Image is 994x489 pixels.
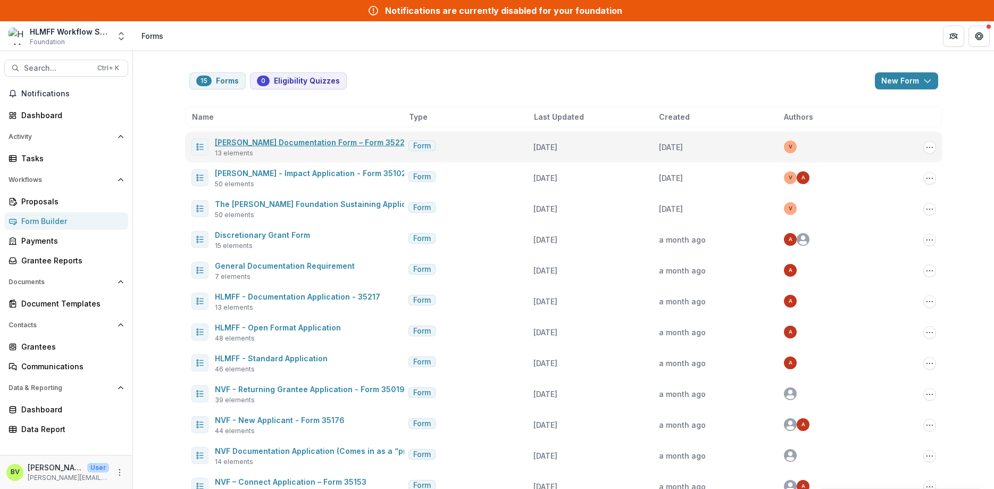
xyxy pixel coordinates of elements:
[215,426,255,436] span: 44 elements
[385,4,622,17] div: Notifications are currently disabled for your foundation
[87,463,109,473] p: User
[4,273,128,291] button: Open Documents
[21,235,120,246] div: Payments
[11,469,20,476] div: Beth Versten
[659,451,706,460] span: a month ago
[875,72,938,89] button: New Form
[215,210,254,220] span: 50 elements
[923,141,936,154] button: Options
[9,133,113,140] span: Activity
[4,379,128,396] button: Open Data & Reporting
[21,341,120,352] div: Grantees
[215,292,380,301] a: HLMFF - Documentation Application - 35217
[659,204,683,213] span: [DATE]
[659,328,706,337] span: a month ago
[659,389,706,399] span: a month ago
[30,37,65,47] span: Foundation
[923,295,936,308] button: Options
[215,446,492,455] a: NVF Documentation Application (Comes in as a “proposal”) – Form 35200
[28,462,83,473] p: [PERSON_NAME]
[215,303,253,312] span: 13 elements
[533,297,557,306] span: [DATE]
[659,420,706,429] span: a month ago
[533,420,557,429] span: [DATE]
[215,364,255,374] span: 46 elements
[784,418,797,431] svg: avatar
[533,204,557,213] span: [DATE]
[4,60,128,77] button: Search...
[21,216,120,227] div: Form Builder
[21,153,120,164] div: Tasks
[4,85,128,102] button: Notifications
[21,255,120,266] div: Grantee Reports
[215,395,255,405] span: 39 elements
[215,169,406,178] a: [PERSON_NAME] - Impact Application - Form 35102
[413,419,431,428] span: Form
[4,317,128,334] button: Open Contacts
[215,230,310,239] a: Discretionary Grant Form
[801,175,805,180] div: Anna
[789,237,792,242] div: Anna
[659,143,683,152] span: [DATE]
[21,361,120,372] div: Communications
[9,384,113,392] span: Data & Reporting
[215,323,341,332] a: HLMFF - Open Format Application
[943,26,964,47] button: Partners
[533,389,557,399] span: [DATE]
[413,203,431,212] span: Form
[789,329,792,335] div: Anna
[215,354,328,363] a: HLMFF - Standard Application
[21,196,120,207] div: Proposals
[4,128,128,145] button: Open Activity
[95,62,121,74] div: Ctrl + K
[789,268,792,273] div: Anna
[4,295,128,312] a: Document Templates
[215,334,255,343] span: 48 elements
[141,30,163,42] div: Forms
[215,272,250,281] span: 7 elements
[215,200,479,209] a: The [PERSON_NAME] Foundation Sustaining Application – Form 35297
[4,212,128,230] a: Form Builder
[784,449,797,462] svg: avatar
[215,148,253,158] span: 13 elements
[413,234,431,243] span: Form
[201,77,207,85] span: 15
[533,173,557,183] span: [DATE]
[533,143,557,152] span: [DATE]
[413,358,431,367] span: Form
[923,203,936,216] button: Options
[789,206,792,211] div: Venkat
[533,328,557,337] span: [DATE]
[21,89,124,98] span: Notifications
[413,172,431,181] span: Form
[923,450,936,462] button: Options
[659,297,706,306] span: a month ago
[659,173,683,183] span: [DATE]
[413,450,431,459] span: Form
[137,28,168,44] nav: breadcrumb
[413,265,431,274] span: Form
[789,175,792,180] div: Venkat
[261,77,265,85] span: 0
[789,360,792,366] div: Anna
[923,326,936,339] button: Options
[215,179,254,189] span: 50 elements
[533,235,557,244] span: [DATE]
[9,176,113,184] span: Workflows
[9,321,113,329] span: Contacts
[215,385,405,394] a: NVF - Returning Grantee Application - Form 35019
[413,327,431,336] span: Form
[797,233,809,246] svg: avatar
[24,64,91,73] span: Search...
[409,111,428,122] span: Type
[21,404,120,415] div: Dashboard
[4,193,128,210] a: Proposals
[789,299,792,304] div: Anna
[923,419,936,432] button: Options
[9,278,113,286] span: Documents
[189,72,246,89] button: Forms
[4,232,128,250] a: Payments
[21,424,120,435] div: Data Report
[4,106,128,124] a: Dashboard
[4,401,128,418] a: Dashboard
